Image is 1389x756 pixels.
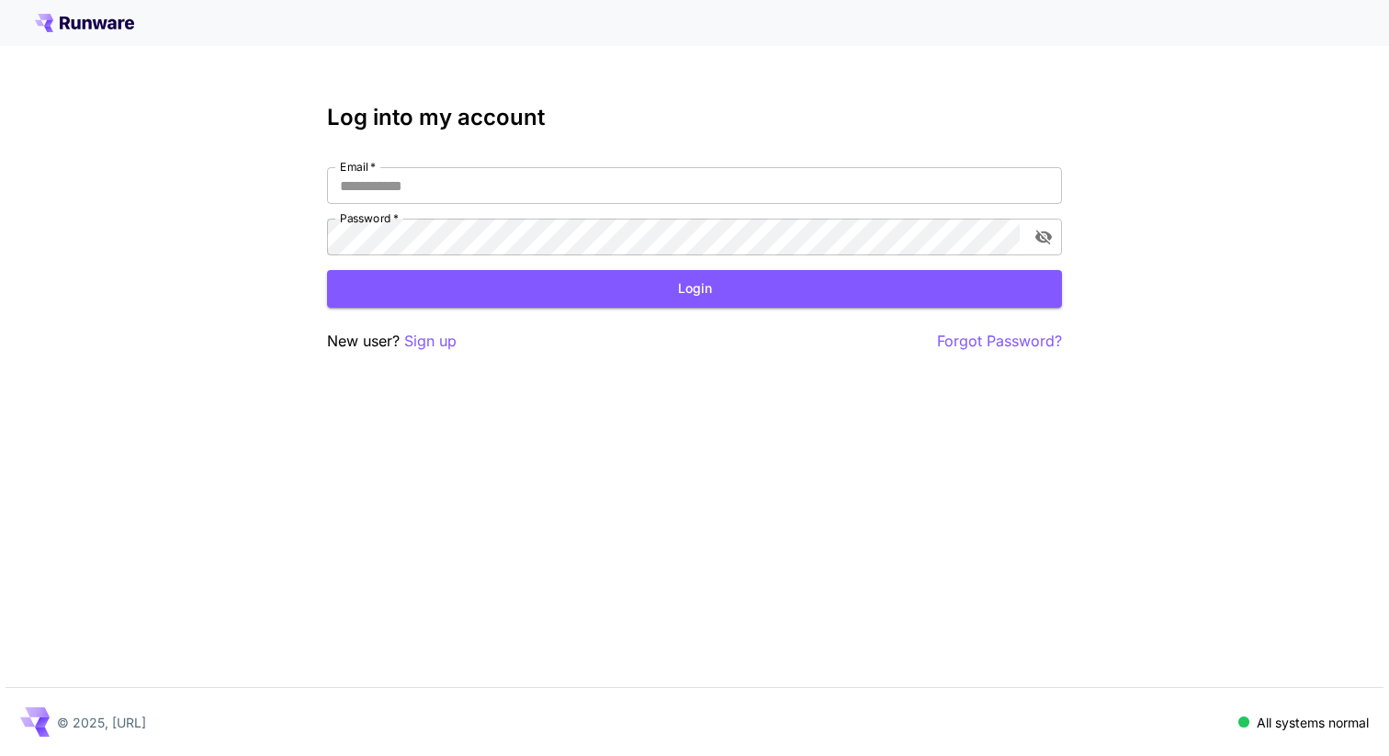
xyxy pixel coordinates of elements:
[327,330,457,353] p: New user?
[404,330,457,353] button: Sign up
[340,159,376,175] label: Email
[1257,713,1369,732] p: All systems normal
[327,270,1062,308] button: Login
[57,713,146,732] p: © 2025, [URL]
[1027,220,1060,254] button: toggle password visibility
[327,105,1062,130] h3: Log into my account
[340,210,399,226] label: Password
[937,330,1062,353] button: Forgot Password?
